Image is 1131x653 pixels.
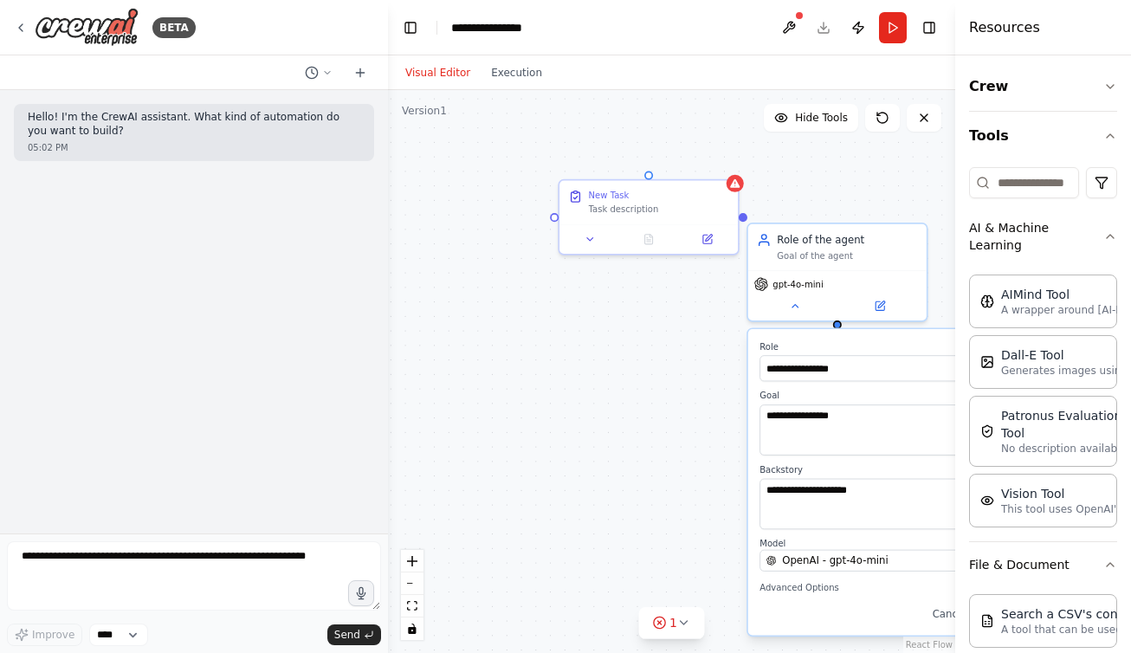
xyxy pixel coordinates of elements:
[759,580,1024,595] button: Advanced Options
[401,595,423,617] button: fit view
[759,582,839,593] span: Advanced Options
[782,553,889,568] span: OpenAI - gpt-4o-mini
[558,179,739,255] div: New TaskTask description
[638,607,705,639] button: 1
[7,624,82,646] button: Improve
[28,141,360,154] div: 05:02 PM
[1001,407,1127,442] div: Patronus Evaluation Tool
[32,628,74,642] span: Improve
[980,355,994,369] img: DallETool
[327,624,381,645] button: Send
[777,233,917,248] div: Role of the agent
[969,205,1117,268] button: AI & Machine Learning
[980,424,994,438] img: PatronusEvalTool
[35,8,139,47] img: Logo
[795,111,848,125] span: Hide Tools
[589,204,729,215] div: Task description
[28,111,360,138] p: Hello! I'm the CrewAI assistant. What kind of automation do you want to build?
[838,297,921,314] button: Open in side panel
[759,550,1024,572] button: OpenAI - gpt-4o-mini
[906,640,953,650] a: React Flow attribution
[348,580,374,606] button: Click to speak your automation idea
[969,542,1117,587] button: File & Document
[924,604,976,624] button: Cancel
[451,19,522,36] nav: breadcrumb
[346,62,374,83] button: Start a new chat
[398,16,423,40] button: Hide left sidebar
[401,572,423,595] button: zoom out
[481,62,553,83] button: Execution
[152,17,196,38] div: BETA
[759,538,1024,549] label: Model
[917,16,941,40] button: Hide right sidebar
[980,614,994,628] img: CSVSearchTool
[401,550,423,640] div: React Flow controls
[764,104,858,132] button: Hide Tools
[401,617,423,640] button: toggle interactivity
[969,17,1040,38] h4: Resources
[589,189,630,200] div: New Task
[395,62,481,83] button: Visual Editor
[969,112,1117,160] button: Tools
[759,390,1024,401] label: Goal
[777,250,917,262] div: Goal of the agent
[980,494,994,508] img: VisionTool
[969,268,1117,541] div: AI & Machine Learning
[618,230,680,248] button: No output available
[334,628,360,642] span: Send
[772,278,823,289] span: gpt-4o-mini
[980,294,994,308] img: AIMindTool
[759,464,1024,475] label: Backstory
[401,550,423,572] button: zoom in
[669,614,677,631] span: 1
[759,341,1024,352] label: Role
[1001,442,1127,456] p: No description available
[402,104,447,118] div: Version 1
[969,62,1117,111] button: Crew
[298,62,339,83] button: Switch to previous chat
[682,230,733,248] button: Open in side panel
